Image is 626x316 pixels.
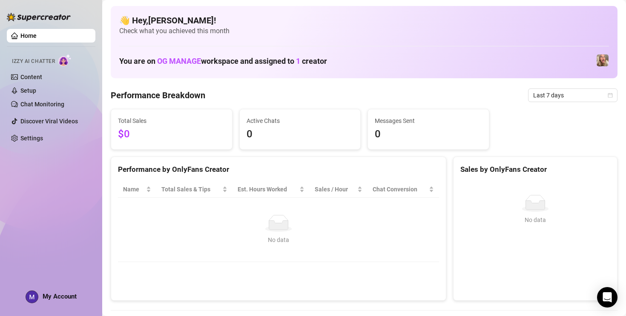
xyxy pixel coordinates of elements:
[597,54,609,66] img: Lexi
[12,57,55,65] span: Izzy AI Chatter
[464,215,607,225] div: No data
[20,135,43,142] a: Settings
[375,126,482,142] span: 0
[20,118,78,125] a: Discover Viral Videos
[118,116,225,125] span: Total Sales
[597,287,617,307] div: Open Intercom Messenger
[118,126,225,142] span: $0
[119,26,609,36] span: Check what you achieved this month
[247,116,354,125] span: Active Chats
[118,181,156,198] th: Name
[20,32,37,39] a: Home
[156,181,233,198] th: Total Sales & Tips
[247,126,354,142] span: 0
[111,89,205,101] h4: Performance Breakdown
[118,164,439,175] div: Performance by OnlyFans Creator
[161,185,221,194] span: Total Sales & Tips
[368,181,439,198] th: Chat Conversion
[43,293,77,300] span: My Account
[533,89,612,102] span: Last 7 days
[460,164,610,175] div: Sales by OnlyFans Creator
[20,87,36,94] a: Setup
[157,57,201,65] span: OG MANAGE
[20,74,42,80] a: Content
[608,93,613,98] span: calendar
[26,291,38,303] img: ACg8ocIubxxSQ_9E6XlnaHDYTBd2WJoZGZZs8OBDtvLzC8LEG2j84w=s96-c
[7,13,71,21] img: logo-BBDzfeDw.svg
[373,185,427,194] span: Chat Conversion
[315,185,356,194] span: Sales / Hour
[119,14,609,26] h4: 👋 Hey, [PERSON_NAME] !
[58,54,72,66] img: AI Chatter
[20,101,64,108] a: Chat Monitoring
[375,116,482,125] span: Messages Sent
[238,185,297,194] div: Est. Hours Worked
[123,185,144,194] span: Name
[296,57,300,65] span: 1
[126,235,431,245] div: No data
[310,181,368,198] th: Sales / Hour
[119,57,327,66] h1: You are on workspace and assigned to creator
